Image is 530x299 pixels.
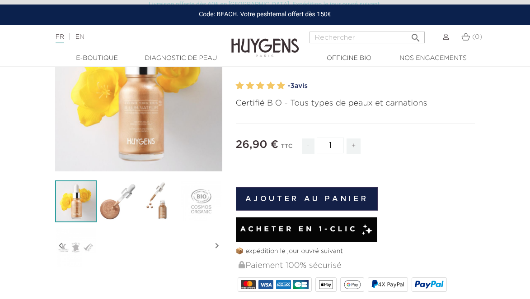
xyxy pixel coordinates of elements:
[51,32,214,42] div: |
[288,79,475,93] a: -3avis
[139,54,223,63] a: Diagnostic de peau
[267,79,275,92] label: 4
[293,280,308,289] img: CB_NATIONALE
[408,29,424,41] button: 
[75,34,84,40] a: EN
[378,281,404,288] span: 4X PayPal
[307,54,391,63] a: Officine Bio
[344,280,361,289] img: google_pay
[236,97,475,110] p: Certifié BIO - Tous types de peaux et carnations
[319,280,333,289] img: apple_pay
[55,223,66,268] i: 
[277,79,285,92] label: 5
[391,54,475,63] a: Nos engagements
[256,79,264,92] label: 3
[310,32,425,43] input: Rechercher
[238,256,475,276] div: Paiement 100% sécurisé
[290,83,294,89] span: 3
[239,261,245,268] img: Paiement 100% sécurisé
[56,34,64,43] a: FR
[281,137,292,161] div: TTC
[236,79,244,92] label: 1
[317,138,344,153] input: Quantité
[55,180,97,222] img: L'Élixir Perfecteur Illuminateur
[236,187,378,211] button: Ajouter au panier
[347,138,361,154] span: +
[302,138,314,154] span: -
[241,280,256,289] img: MASTERCARD
[258,280,273,289] img: VISA
[472,34,482,40] span: (0)
[211,223,222,268] i: 
[236,139,279,150] span: 26,90 €
[236,247,475,256] p: 📦 expédition le jour ouvré suivant
[231,24,299,59] img: Huygens
[55,54,139,63] a: E-Boutique
[246,79,254,92] label: 2
[276,280,291,289] img: AMEX
[410,30,421,41] i: 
